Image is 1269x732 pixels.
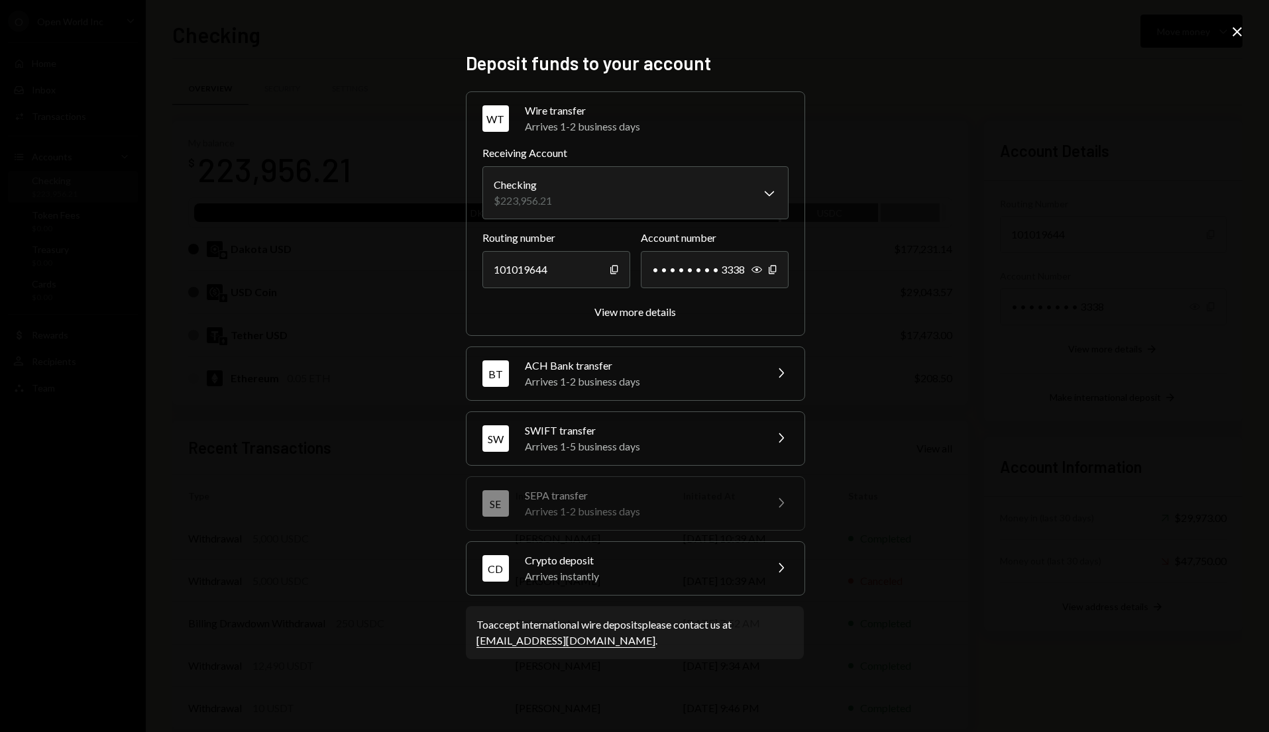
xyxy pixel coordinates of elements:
[525,439,757,454] div: Arrives 1-5 business days
[482,251,630,288] div: 101019644
[482,425,509,452] div: SW
[594,305,676,318] div: View more details
[466,50,804,76] h2: Deposit funds to your account
[525,552,757,568] div: Crypto deposit
[482,166,789,219] button: Receiving Account
[525,503,757,519] div: Arrives 1-2 business days
[482,555,509,582] div: CD
[467,542,804,595] button: CDCrypto depositArrives instantly
[482,145,789,319] div: WTWire transferArrives 1-2 business days
[467,412,804,465] button: SWSWIFT transferArrives 1-5 business days
[525,568,757,584] div: Arrives instantly
[467,347,804,400] button: BTACH Bank transferArrives 1-2 business days
[467,92,804,145] button: WTWire transferArrives 1-2 business days
[525,374,757,390] div: Arrives 1-2 business days
[525,488,757,503] div: SEPA transfer
[482,360,509,387] div: BT
[476,634,655,648] a: [EMAIL_ADDRESS][DOMAIN_NAME]
[641,251,789,288] div: • • • • • • • • 3338
[482,145,789,161] label: Receiving Account
[525,119,789,134] div: Arrives 1-2 business days
[525,103,789,119] div: Wire transfer
[482,105,509,132] div: WT
[594,305,676,319] button: View more details
[482,490,509,517] div: SE
[525,423,757,439] div: SWIFT transfer
[525,358,757,374] div: ACH Bank transfer
[476,617,793,649] div: To accept international wire deposits please contact us at .
[467,477,804,530] button: SESEPA transferArrives 1-2 business days
[641,230,789,246] label: Account number
[482,230,630,246] label: Routing number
